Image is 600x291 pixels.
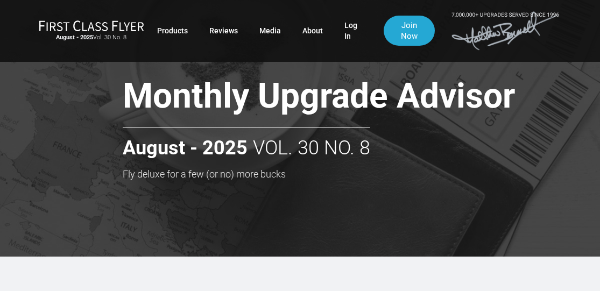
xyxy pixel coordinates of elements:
[123,77,524,119] h1: Monthly Upgrade Advisor
[259,21,281,40] a: Media
[384,16,435,46] a: Join Now
[344,16,362,46] a: Log In
[157,21,188,40] a: Products
[39,34,144,41] small: Vol. 30 No. 8
[56,34,93,41] strong: August - 2025
[123,138,248,159] strong: August - 2025
[123,127,370,159] h2: Vol. 30 No. 8
[209,21,238,40] a: Reviews
[39,20,144,41] a: First Class FlyerAugust - 2025Vol. 30 No. 8
[302,21,323,40] a: About
[123,169,524,180] h3: Fly deluxe for a few (or no) more bucks
[39,20,144,31] img: First Class Flyer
